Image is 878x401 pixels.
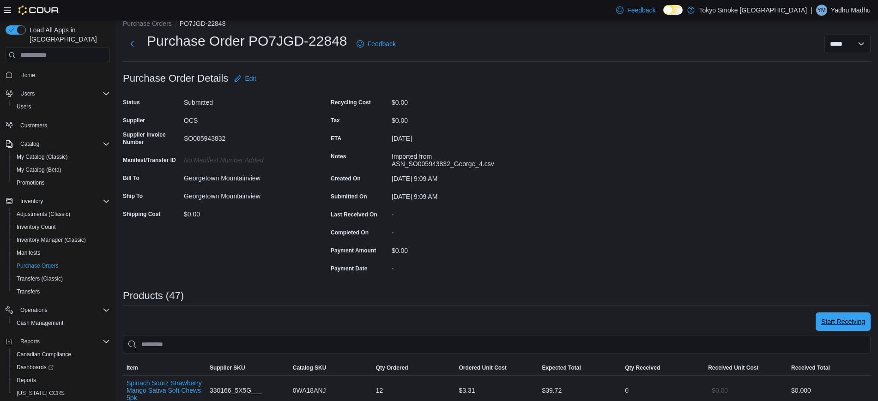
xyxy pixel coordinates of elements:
[791,385,867,396] div: $0.00 0
[123,19,871,30] nav: An example of EuiBreadcrumbs
[17,336,43,347] button: Reports
[2,68,114,81] button: Home
[817,5,826,16] span: YM
[293,364,327,371] span: Catalog SKU
[17,70,39,81] a: Home
[13,388,110,399] span: Washington CCRS
[17,262,59,269] span: Purchase Orders
[331,135,341,142] label: ETA
[20,338,40,345] span: Reports
[538,381,621,400] div: $39.72
[2,138,114,150] button: Catalog
[17,166,61,174] span: My Catalog (Beta)
[13,286,43,297] a: Transfers
[289,360,372,375] button: Catalog SKU
[17,120,51,131] a: Customers
[230,69,260,88] button: Edit
[821,317,865,326] span: Start Receiving
[17,210,70,218] span: Adjustments (Classic)
[392,207,515,218] div: -
[13,349,110,360] span: Canadian Compliance
[20,306,48,314] span: Operations
[392,225,515,236] div: -
[392,113,515,124] div: $0.00
[13,221,110,233] span: Inventory Count
[13,375,40,386] a: Reports
[392,171,515,182] div: [DATE] 9:09 AM
[17,288,40,295] span: Transfers
[376,364,408,371] span: Qty Ordered
[831,5,871,16] p: Yadhu Madhu
[621,381,704,400] div: 0
[13,164,65,175] a: My Catalog (Beta)
[13,362,57,373] a: Dashboards
[13,362,110,373] span: Dashboards
[17,196,110,207] span: Inventory
[184,153,308,164] div: No Manifest Number added
[708,381,732,400] button: $0.00
[17,389,65,397] span: [US_STATE] CCRS
[13,177,48,188] a: Promotions
[459,364,507,371] span: Ordered Unit Cost
[17,351,71,358] span: Canadian Compliance
[17,179,45,186] span: Promotions
[9,221,114,233] button: Inventory Count
[2,119,114,132] button: Customers
[13,260,110,271] span: Purchase Orders
[392,149,515,168] div: Imported from ASN_SO005943832_George_4.csv
[180,20,226,27] button: PO7JGD-22848
[612,1,659,19] a: Feedback
[9,374,114,387] button: Reports
[123,156,176,164] label: Manifest/Transfer ID
[17,249,40,257] span: Manifests
[20,122,47,129] span: Customers
[704,360,787,375] button: Received Unit Cost
[708,364,758,371] span: Received Unit Cost
[13,286,110,297] span: Transfers
[392,189,515,200] div: [DATE] 9:09 AM
[17,69,110,80] span: Home
[17,138,110,150] span: Catalog
[184,207,308,218] div: $0.00
[331,211,377,218] label: Last Received On
[20,90,35,97] span: Users
[17,319,63,327] span: Cash Management
[123,360,206,375] button: Item
[9,317,114,329] button: Cash Management
[17,103,31,110] span: Users
[9,361,114,374] a: Dashboards
[621,360,704,375] button: Qty Received
[123,290,184,301] h3: Products (47)
[2,195,114,208] button: Inventory
[331,153,346,160] label: Notes
[123,35,141,53] button: Next
[17,196,47,207] button: Inventory
[13,209,110,220] span: Adjustments (Classic)
[9,285,114,298] button: Transfers
[17,275,63,282] span: Transfers (Classic)
[2,335,114,348] button: Reports
[184,171,308,182] div: Georgetown Mountainview
[455,360,539,375] button: Ordered Unit Cost
[816,312,871,331] button: Start Receiving
[17,364,54,371] span: Dashboards
[9,233,114,246] button: Inventory Manager (Classic)
[331,117,340,124] label: Tax
[331,265,367,272] label: Payment Date
[123,131,180,146] label: Supplier Invoice Number
[13,221,60,233] a: Inventory Count
[811,5,812,16] p: |
[123,73,229,84] h3: Purchase Order Details
[455,381,539,400] div: $3.31
[392,131,515,142] div: [DATE]
[245,74,256,83] span: Edit
[206,360,289,375] button: Supplier SKU
[331,193,367,200] label: Submitted On
[123,210,160,218] label: Shipping Cost
[147,32,347,50] h1: Purchase Order PO7JGD-22848
[9,272,114,285] button: Transfers (Classic)
[331,247,376,254] label: Payment Amount
[13,151,72,162] a: My Catalog (Classic)
[699,5,807,16] p: Tokyo Smoke [GEOGRAPHIC_DATA]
